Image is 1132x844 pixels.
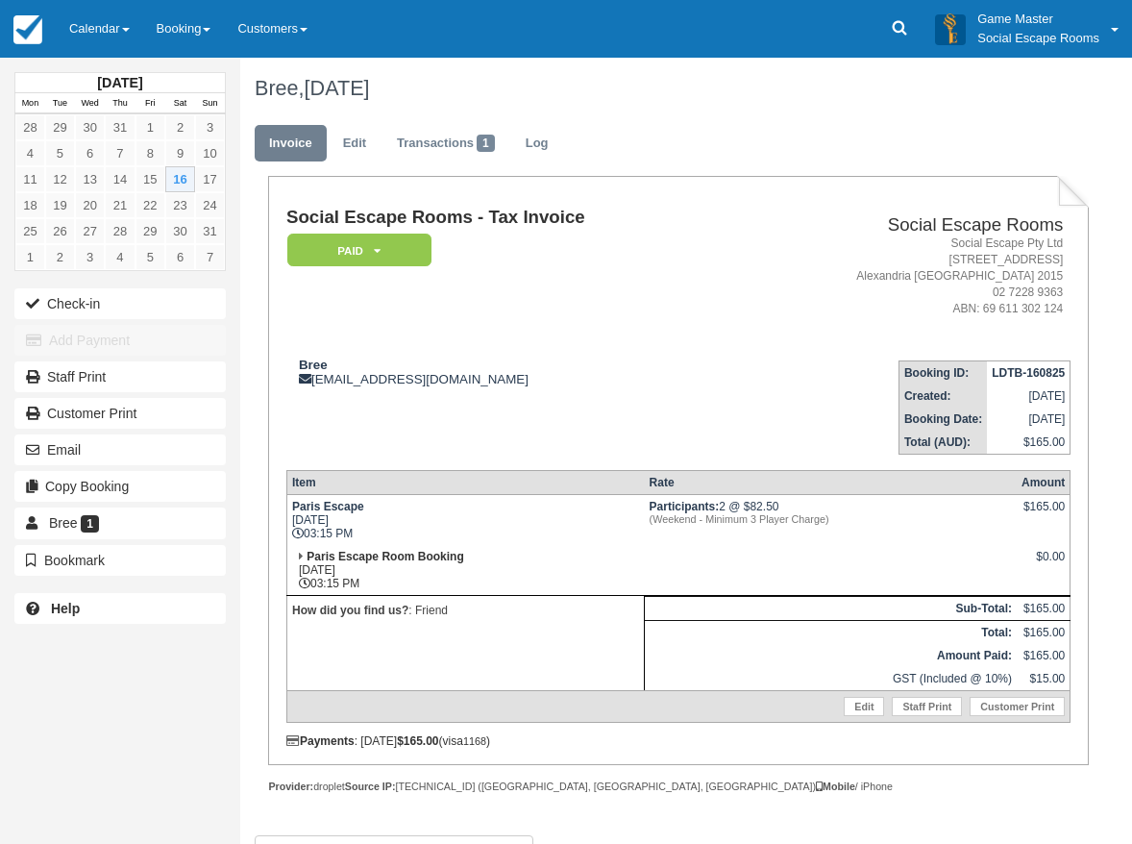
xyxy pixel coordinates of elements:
[892,697,962,716] a: Staff Print
[15,93,45,114] th: Mon
[307,550,463,563] strong: Paris Escape Room Booking
[286,545,644,596] td: [DATE] 03:15 PM
[165,192,195,218] a: 23
[75,166,105,192] a: 13
[51,601,80,616] b: Help
[45,114,75,140] a: 29
[75,192,105,218] a: 20
[286,734,1070,748] div: : [DATE] (visa )
[15,114,45,140] a: 28
[165,114,195,140] a: 2
[105,218,135,244] a: 28
[987,385,1070,408] td: [DATE]
[45,93,75,114] th: Tue
[1021,500,1065,529] div: $165.00
[970,697,1065,716] a: Customer Print
[15,218,45,244] a: 25
[14,288,226,319] button: Check-in
[987,431,1070,455] td: $165.00
[935,13,966,44] img: A3
[1017,596,1070,620] td: $165.00
[105,244,135,270] a: 4
[195,218,225,244] a: 31
[195,114,225,140] a: 3
[14,545,226,576] button: Bookmark
[898,408,987,431] th: Booking Date:
[14,361,226,392] a: Staff Print
[105,93,135,114] th: Thu
[15,244,45,270] a: 1
[45,166,75,192] a: 12
[329,125,381,162] a: Edit
[292,601,639,620] p: : Friend
[650,500,720,513] strong: Participants
[15,140,45,166] a: 4
[268,780,1089,794] div: droplet [TECHNICAL_ID] ([GEOGRAPHIC_DATA], [GEOGRAPHIC_DATA], [GEOGRAPHIC_DATA]) / iPhone
[165,140,195,166] a: 9
[1017,644,1070,667] td: $165.00
[992,366,1065,380] strong: LDTB-160825
[255,125,327,162] a: Invoice
[286,208,736,228] h1: Social Escape Rooms - Tax Invoice
[898,360,987,385] th: Booking ID:
[75,218,105,244] a: 27
[286,358,736,386] div: [EMAIL_ADDRESS][DOMAIN_NAME]
[75,244,105,270] a: 3
[75,93,105,114] th: Wed
[268,781,313,792] strong: Provider:
[49,515,78,531] span: Bree
[1017,667,1070,691] td: $15.00
[844,697,884,716] a: Edit
[287,234,431,267] em: Paid
[744,236,1063,318] address: Social Escape Pty Ltd [STREET_ADDRESS] Alexandria [GEOGRAPHIC_DATA] 2015 02 7228 9363 ABN: 69 611...
[105,114,135,140] a: 31
[135,114,165,140] a: 1
[165,93,195,114] th: Sat
[286,470,644,494] th: Item
[105,192,135,218] a: 21
[195,166,225,192] a: 17
[15,192,45,218] a: 18
[45,192,75,218] a: 19
[345,781,396,792] strong: Source IP:
[898,385,987,408] th: Created:
[816,781,855,792] strong: Mobile
[165,166,195,192] a: 16
[463,735,486,747] small: 1168
[382,125,509,162] a: Transactions1
[1017,620,1070,644] td: $165.00
[75,140,105,166] a: 6
[97,75,142,90] strong: [DATE]
[165,218,195,244] a: 30
[286,233,425,268] a: Paid
[14,508,226,538] a: Bree 1
[511,125,563,162] a: Log
[255,77,1075,100] h1: Bree,
[135,244,165,270] a: 5
[105,140,135,166] a: 7
[14,398,226,429] a: Customer Print
[195,140,225,166] a: 10
[135,140,165,166] a: 8
[75,114,105,140] a: 30
[165,244,195,270] a: 6
[14,434,226,465] button: Email
[286,734,355,748] strong: Payments
[195,244,225,270] a: 7
[13,15,42,44] img: checkfront-main-nav-mini-logo.png
[292,604,408,617] strong: How did you find us?
[292,500,364,513] strong: Paris Escape
[135,166,165,192] a: 15
[477,135,495,152] span: 1
[397,734,438,748] strong: $165.00
[305,76,370,100] span: [DATE]
[81,515,99,533] span: 1
[15,166,45,192] a: 11
[1021,550,1065,579] div: $0.00
[135,93,165,114] th: Fri
[977,10,1099,29] p: Game Master
[45,140,75,166] a: 5
[645,596,1017,620] th: Sub-Total:
[14,325,226,356] button: Add Payment
[135,218,165,244] a: 29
